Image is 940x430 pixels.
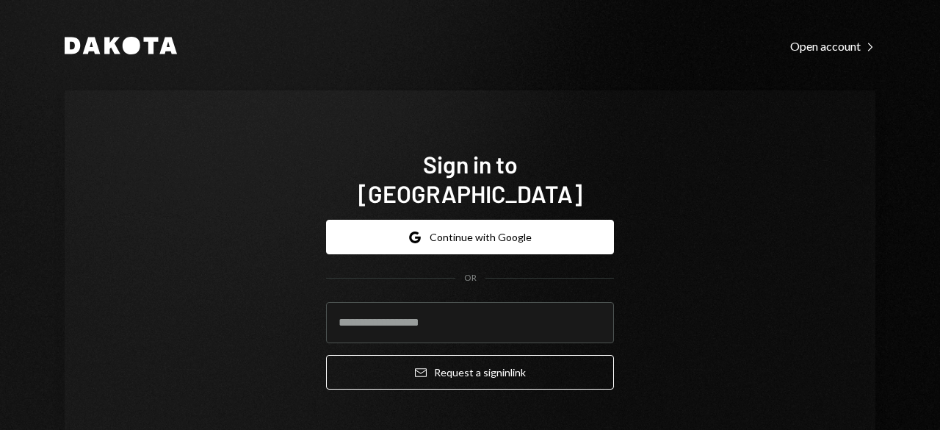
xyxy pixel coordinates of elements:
button: Request a signinlink [326,355,614,390]
button: Continue with Google [326,220,614,254]
div: Open account [790,39,875,54]
div: OR [464,272,477,284]
h1: Sign in to [GEOGRAPHIC_DATA] [326,149,614,208]
a: Open account [790,37,875,54]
